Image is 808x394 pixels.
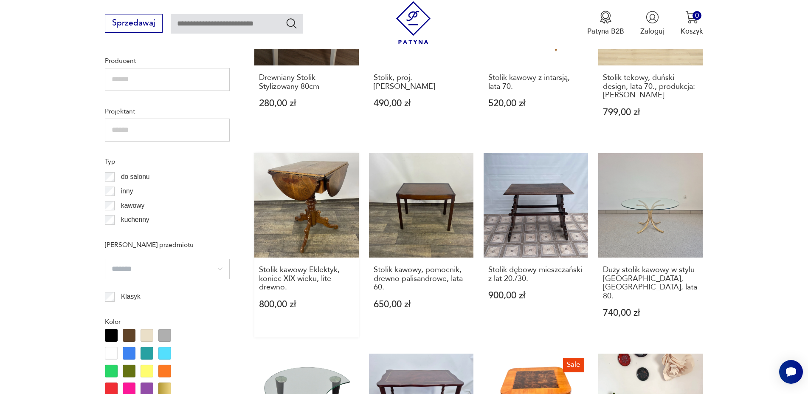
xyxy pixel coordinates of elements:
p: Projektant [105,106,230,117]
img: Patyna - sklep z meblami i dekoracjami vintage [392,1,435,44]
h3: Stolik kawowy z intarsją, lata 70. [488,74,584,91]
p: 800,00 zł [259,300,355,309]
button: Szukaj [285,17,298,29]
button: Patyna B2B [587,11,624,36]
p: 520,00 zł [488,99,584,108]
img: Ikona medalu [599,11,612,24]
div: 0 [693,11,701,20]
h3: Stolik dębowy mieszczański z lat 20./30. [488,266,584,283]
p: do salonu [121,171,150,182]
h3: Stolik tekowy, duński design, lata 70., produkcja: [PERSON_NAME] [603,74,698,99]
a: Stolik kawowy Eklektyk, koniec XIX wieku, lite drewno.Stolik kawowy Eklektyk, koniec XIX wieku, l... [254,153,359,337]
p: 650,00 zł [374,300,469,309]
p: [PERSON_NAME] przedmiotu [105,239,230,250]
p: 740,00 zł [603,309,698,317]
a: Stolik dębowy mieszczański z lat 20./30.Stolik dębowy mieszczański z lat 20./30.900,00 zł [484,153,588,337]
p: 900,00 zł [488,291,584,300]
a: Duży stolik kawowy w stylu Hollywood Regency, Niemcy, lata 80.Duży stolik kawowy w stylu [GEOGRAP... [598,153,703,337]
p: inny [121,186,133,197]
h3: Drewniany Stolik Stylizowany 80cm [259,74,355,91]
p: 490,00 zł [374,99,469,108]
h3: Stolik kawowy Eklektyk, koniec XIX wieku, lite drewno. [259,266,355,292]
p: kuchenny [121,214,149,225]
a: Ikona medaluPatyna B2B [587,11,624,36]
p: Klasyk [121,291,141,302]
p: 280,00 zł [259,99,355,108]
p: Typ [105,156,230,167]
button: Zaloguj [640,11,664,36]
h3: Stolik kawowy, pomocnik, drewno palisandrowe, lata 60. [374,266,469,292]
p: Koszyk [681,26,703,36]
button: Sprzedawaj [105,14,162,33]
p: Zaloguj [640,26,664,36]
img: Ikonka użytkownika [646,11,659,24]
img: Ikona koszyka [685,11,698,24]
p: 799,00 zł [603,108,698,117]
iframe: Smartsupp widget button [779,360,803,384]
p: Kolor [105,316,230,327]
p: Patyna B2B [587,26,624,36]
h3: Duży stolik kawowy w stylu [GEOGRAPHIC_DATA], [GEOGRAPHIC_DATA], lata 80. [603,266,698,300]
a: Sprzedawaj [105,20,162,27]
button: 0Koszyk [681,11,703,36]
a: Stolik kawowy, pomocnik, drewno palisandrowe, lata 60.Stolik kawowy, pomocnik, drewno palisandrow... [369,153,473,337]
p: Producent [105,55,230,66]
p: kawowy [121,200,144,211]
h3: Stolik, proj. [PERSON_NAME] [374,74,469,91]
